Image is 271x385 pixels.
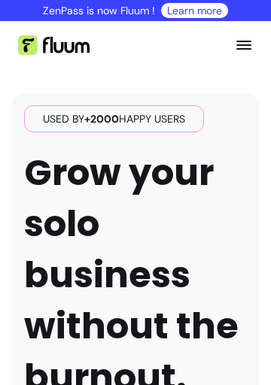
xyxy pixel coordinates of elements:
a: Learn more [167,3,222,18]
span: +2000 [84,112,119,126]
p: ZenPass is now Fluum ! [43,3,155,18]
span: Used by happy users [37,111,191,126]
button: Open menu [235,21,253,69]
img: Fluum Logo [18,35,90,55]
